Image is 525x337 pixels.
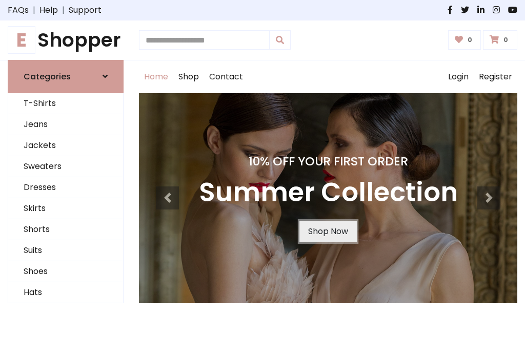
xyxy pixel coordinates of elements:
span: 0 [501,35,511,45]
span: | [58,4,69,16]
h3: Summer Collection [199,177,458,208]
a: 0 [483,30,517,50]
a: Home [139,60,173,93]
h1: Shopper [8,29,124,52]
a: Register [474,60,517,93]
a: Shoes [8,261,123,282]
a: Categories [8,60,124,93]
a: Shorts [8,219,123,240]
h4: 10% Off Your First Order [199,154,458,168]
a: Jackets [8,135,123,156]
a: Skirts [8,198,123,219]
a: Support [69,4,102,16]
a: Hats [8,282,123,303]
a: Dresses [8,177,123,198]
a: Shop Now [299,221,357,242]
a: Contact [204,60,248,93]
a: FAQs [8,4,29,16]
a: Shop [173,60,204,93]
a: 0 [448,30,481,50]
a: Sweaters [8,156,123,177]
a: EShopper [8,29,124,52]
a: T-Shirts [8,93,123,114]
span: | [29,4,39,16]
a: Help [39,4,58,16]
span: E [8,26,35,54]
a: Suits [8,240,123,261]
a: Jeans [8,114,123,135]
h6: Categories [24,72,71,81]
a: Login [443,60,474,93]
span: 0 [465,35,475,45]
